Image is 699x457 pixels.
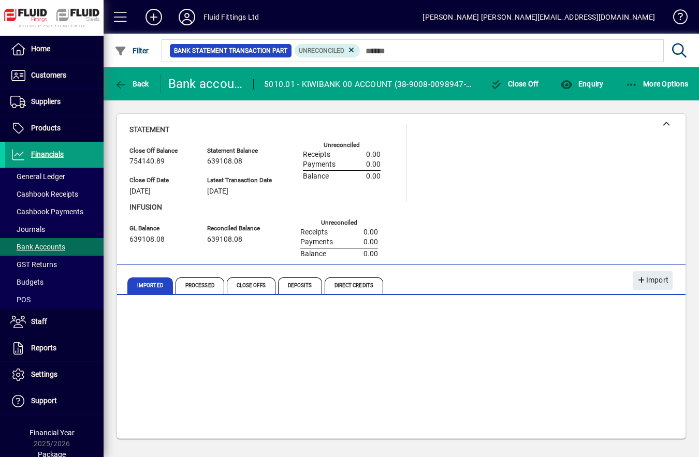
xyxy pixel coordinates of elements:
span: Reconciled Balance [207,225,269,232]
a: Reports [5,335,104,361]
span: Cashbook Payments [10,208,83,216]
a: Journals [5,220,104,238]
span: [DATE] [129,187,151,196]
span: GST Returns [10,260,57,269]
span: Receipts [300,228,328,237]
span: Filter [114,47,149,55]
a: Cashbook Receipts [5,185,104,203]
span: 639108.08 [207,157,242,166]
span: Home [31,45,50,53]
a: Home [5,36,104,62]
span: 0.00 [366,172,381,181]
span: Bank Accounts [10,243,65,251]
app-page-header-button: Back [104,75,161,93]
a: Settings [5,362,104,388]
span: Support [31,396,57,405]
a: Knowledge Base [665,2,686,36]
a: GST Returns [5,256,104,273]
span: Bank Statement Transaction Part [174,46,287,56]
span: [DATE] [207,187,228,196]
span: Enquiry [560,80,603,88]
a: Customers [5,63,104,89]
button: More Options [623,75,691,93]
span: Import [637,272,668,289]
a: General Ledger [5,168,104,185]
a: Suppliers [5,89,104,115]
span: Close Offs [227,277,275,294]
span: Staff [31,317,47,326]
span: GL Balance [129,225,192,232]
span: Latest Transaction Date [207,177,272,184]
span: Balance [300,250,326,258]
span: Payments [300,238,333,246]
button: Import [633,271,673,290]
span: Payments [303,160,336,169]
span: Products [31,124,61,132]
span: Direct Credits [325,277,383,294]
span: Back [114,80,149,88]
button: Close Off [488,75,542,93]
span: Close Off [490,80,539,88]
span: Imported [127,277,173,294]
span: Receipts [303,151,330,159]
span: Financials [31,150,64,158]
span: 0.00 [363,228,378,237]
span: 0.00 [363,250,378,258]
button: Enquiry [558,75,606,93]
span: Settings [31,370,57,378]
span: POS [10,296,31,304]
a: Support [5,388,104,414]
span: Journals [10,225,45,233]
span: Deposits [278,277,322,294]
button: Profile [170,8,203,26]
span: Close Off Balance [129,148,192,154]
label: Unreconciled [321,219,357,226]
a: Budgets [5,273,104,291]
span: 639108.08 [129,235,165,244]
a: Products [5,115,104,141]
span: More Options [625,80,689,88]
a: Bank Accounts [5,238,104,256]
span: Infusion [129,203,162,211]
span: Statement Balance [207,148,272,154]
mat-chip: Reconciliation Status: Unreconciled [295,44,360,57]
span: Cashbook Receipts [10,190,78,198]
div: 5010.01 - KIWIBANK 00 ACCOUNT (38-9008-0098947-00) [264,76,471,93]
div: [PERSON_NAME] [PERSON_NAME][EMAIL_ADDRESS][DOMAIN_NAME] [423,9,655,25]
div: Bank account [168,76,243,92]
span: Budgets [10,278,43,286]
label: Unreconciled [324,142,360,149]
span: 0.00 [366,160,381,169]
span: 0.00 [363,238,378,246]
button: Filter [112,41,152,60]
span: Financial Year [30,429,75,437]
span: Unreconciled [299,47,344,54]
button: Add [137,8,170,26]
span: 639108.08 [207,235,242,244]
span: 0.00 [366,151,381,159]
a: Staff [5,309,104,335]
span: Suppliers [31,97,61,106]
span: 754140.89 [129,157,165,166]
button: Back [112,75,152,93]
a: Cashbook Payments [5,203,104,220]
span: Close Off Date [129,177,192,184]
span: General Ledger [10,172,65,181]
span: Customers [31,71,66,79]
span: Processed [176,277,224,294]
span: Balance [303,172,329,181]
div: Fluid Fittings Ltd [203,9,259,25]
a: POS [5,291,104,308]
span: Reports [31,344,56,352]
